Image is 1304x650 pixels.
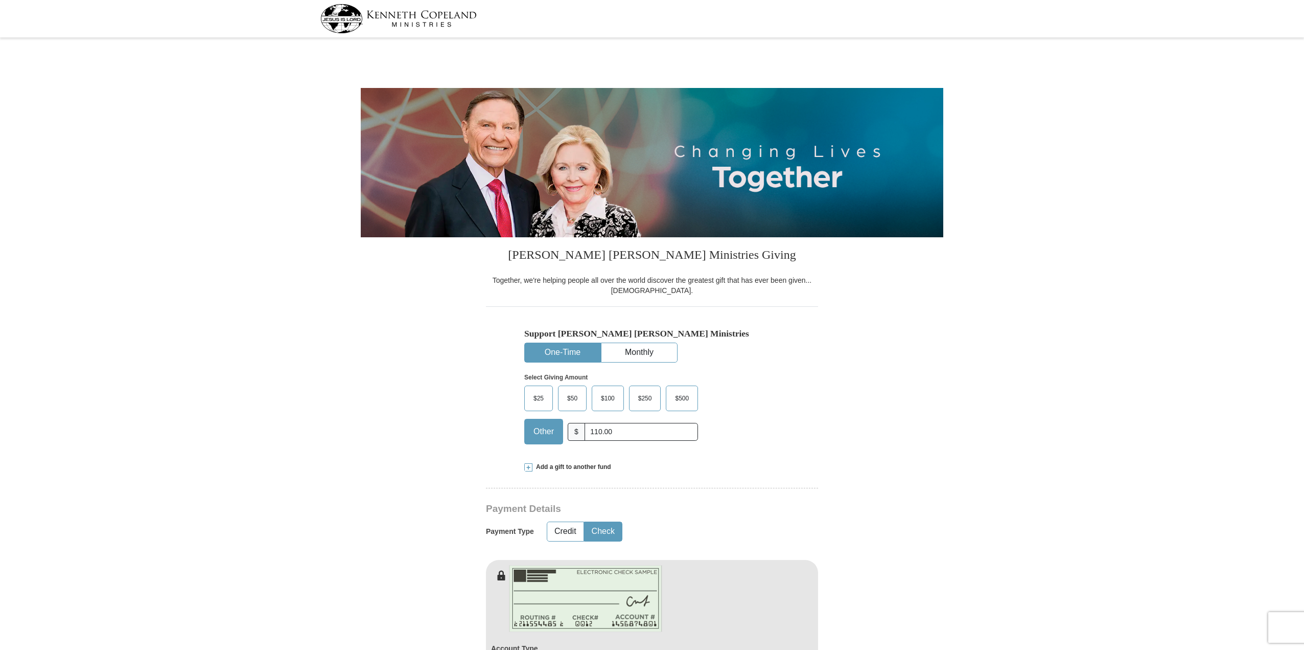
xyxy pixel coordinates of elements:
[528,424,559,439] span: Other
[524,374,588,381] strong: Select Giving Amount
[633,391,657,406] span: $250
[562,391,583,406] span: $50
[532,463,611,472] span: Add a gift to another fund
[486,275,818,296] div: Together, we're helping people all over the world discover the greatest gift that has ever been g...
[528,391,549,406] span: $25
[486,527,534,536] h5: Payment Type
[568,423,585,441] span: $
[509,565,662,632] img: check-en.png
[601,343,677,362] button: Monthly
[585,522,622,541] button: Check
[486,237,818,275] h3: [PERSON_NAME] [PERSON_NAME] Ministries Giving
[670,391,694,406] span: $500
[585,423,698,441] input: Other Amount
[525,343,600,362] button: One-Time
[320,4,477,33] img: kcm-header-logo.svg
[596,391,620,406] span: $100
[486,503,747,515] h3: Payment Details
[547,522,584,541] button: Credit
[524,328,780,339] h5: Support [PERSON_NAME] [PERSON_NAME] Ministries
